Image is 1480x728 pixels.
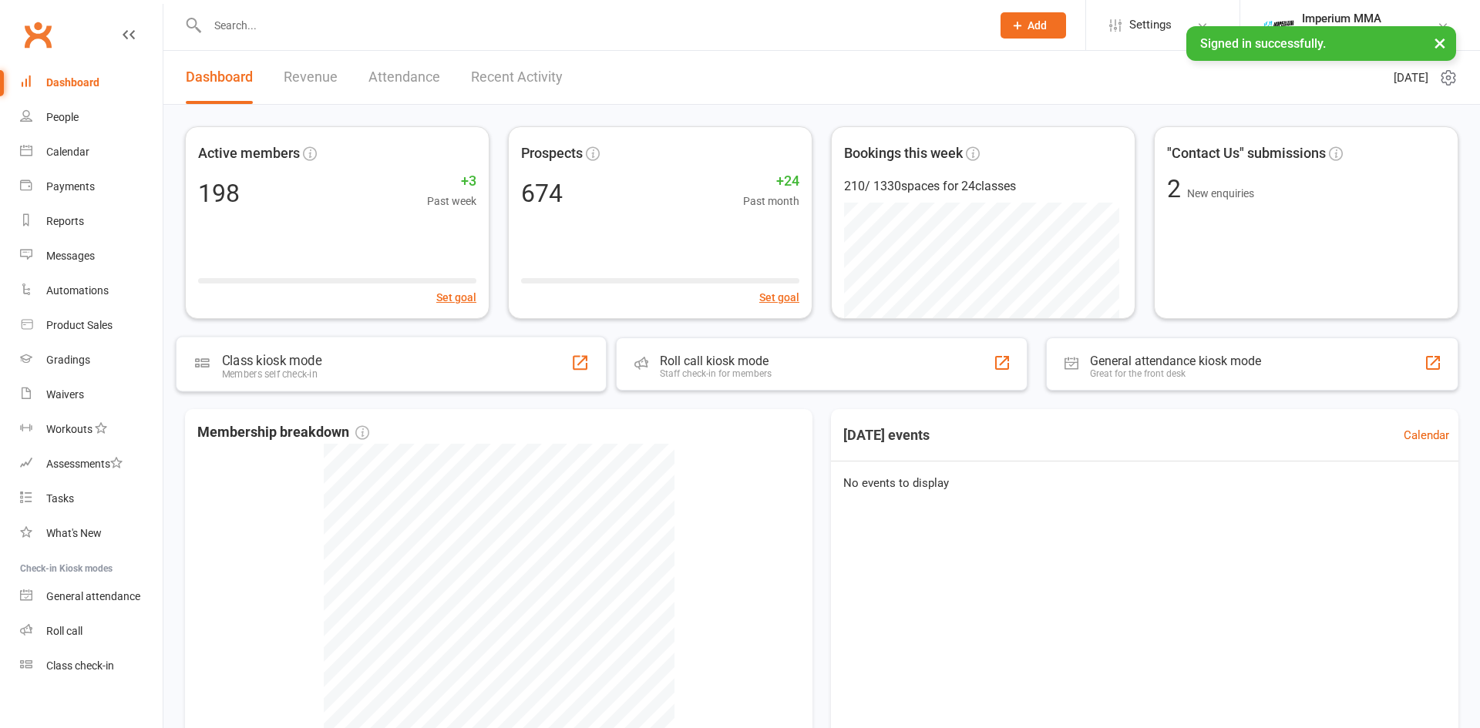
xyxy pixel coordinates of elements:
div: Imperium Mixed Martial Arts [1302,25,1437,39]
button: Set goal [759,289,799,306]
div: Reports [46,215,84,227]
span: New enquiries [1187,187,1254,200]
div: Automations [46,284,109,297]
img: thumb_image1639376871.png [1263,10,1294,41]
a: Dashboard [20,65,163,100]
span: [DATE] [1394,69,1428,87]
div: Payments [46,180,95,193]
div: No events to display [825,461,1465,505]
a: Gradings [20,343,163,377]
span: Settings [1129,8,1172,42]
div: Gradings [46,354,90,366]
div: Dashboard [46,76,99,89]
a: Automations [20,273,163,308]
a: Revenue [284,51,338,104]
a: Clubworx [18,15,57,54]
button: × [1426,26,1454,59]
a: What's New [20,516,163,551]
a: Messages [20,239,163,273]
div: Great for the front desk [1090,368,1261,379]
span: 2 [1167,174,1187,203]
div: 674 [521,181,563,206]
div: Members self check-in [222,368,322,380]
div: Imperium MMA [1302,12,1437,25]
a: Recent Activity [471,51,563,104]
a: Attendance [368,51,440,104]
div: Waivers [46,388,84,401]
span: Past week [427,193,476,210]
div: Staff check-in for members [660,368,772,379]
a: Reports [20,204,163,239]
a: Class kiosk mode [20,649,163,683]
a: Dashboard [186,51,253,104]
span: +24 [743,170,799,193]
a: People [20,100,163,135]
div: Tasks [46,492,74,505]
span: +3 [427,170,476,193]
div: Assessments [46,458,123,470]
div: Roll call [46,625,82,637]
span: Add [1028,19,1047,32]
span: Membership breakdown [197,421,369,444]
span: Bookings this week [844,143,963,165]
h3: [DATE] events [831,421,942,449]
div: People [46,111,79,123]
div: General attendance [46,590,140,602]
span: Active members [198,143,300,165]
button: Set goal [436,289,476,306]
a: Tasks [20,481,163,516]
div: 198 [198,181,240,206]
a: Calendar [20,135,163,169]
a: Waivers [20,377,163,412]
a: General attendance kiosk mode [20,579,163,614]
div: Class check-in [46,659,114,672]
span: Past month [743,193,799,210]
div: Messages [46,250,95,262]
div: Product Sales [46,319,113,331]
a: Workouts [20,412,163,447]
button: Add [1001,12,1066,39]
span: Prospects [521,143,583,165]
a: Payments [20,169,163,204]
span: "Contact Us" submissions [1167,143,1326,165]
a: Product Sales [20,308,163,343]
div: What's New [46,527,102,539]
div: Calendar [46,146,89,158]
div: Roll call kiosk mode [660,354,772,368]
a: Assessments [20,447,163,481]
a: Calendar [1404,426,1449,445]
div: Class kiosk mode [222,353,322,368]
div: 210 / 1330 spaces for 24 classes [844,176,1122,196]
a: Roll call [20,614,163,649]
div: General attendance kiosk mode [1090,354,1261,368]
span: Signed in successfully. [1200,36,1326,51]
input: Search... [203,15,980,36]
div: Workouts [46,423,92,435]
